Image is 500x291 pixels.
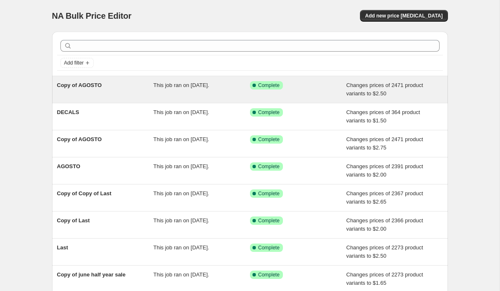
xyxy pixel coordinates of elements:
[57,271,126,278] span: Copy of june half year sale
[153,136,209,142] span: This job ran on [DATE].
[346,163,423,178] span: Changes prices of 2391 product variants to $2.00
[258,190,280,197] span: Complete
[346,136,423,151] span: Changes prices of 2471 product variants to $2.75
[258,244,280,251] span: Complete
[64,60,84,66] span: Add filter
[346,109,420,124] span: Changes prices of 364 product variants to $1.50
[57,109,79,115] span: DECALS
[57,217,90,224] span: Copy of Last
[365,12,442,19] span: Add new price [MEDICAL_DATA]
[153,82,209,88] span: This job ran on [DATE].
[258,136,280,143] span: Complete
[153,217,209,224] span: This job ran on [DATE].
[153,190,209,196] span: This job ran on [DATE].
[360,10,447,22] button: Add new price [MEDICAL_DATA]
[346,82,423,97] span: Changes prices of 2471 product variants to $2.50
[57,136,102,142] span: Copy of AGOSTO
[258,271,280,278] span: Complete
[153,109,209,115] span: This job ran on [DATE].
[346,244,423,259] span: Changes prices of 2273 product variants to $2.50
[57,244,68,251] span: Last
[258,109,280,116] span: Complete
[258,82,280,89] span: Complete
[258,163,280,170] span: Complete
[60,58,94,68] button: Add filter
[57,163,80,169] span: AGOSTO
[153,271,209,278] span: This job ran on [DATE].
[57,190,112,196] span: Copy of Copy of Last
[57,82,102,88] span: Copy of AGOSTO
[346,217,423,232] span: Changes prices of 2366 product variants to $2.00
[52,11,132,20] span: NA Bulk Price Editor
[153,244,209,251] span: This job ran on [DATE].
[153,163,209,169] span: This job ran on [DATE].
[258,217,280,224] span: Complete
[346,190,423,205] span: Changes prices of 2367 product variants to $2.65
[346,271,423,286] span: Changes prices of 2273 product variants to $1.65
